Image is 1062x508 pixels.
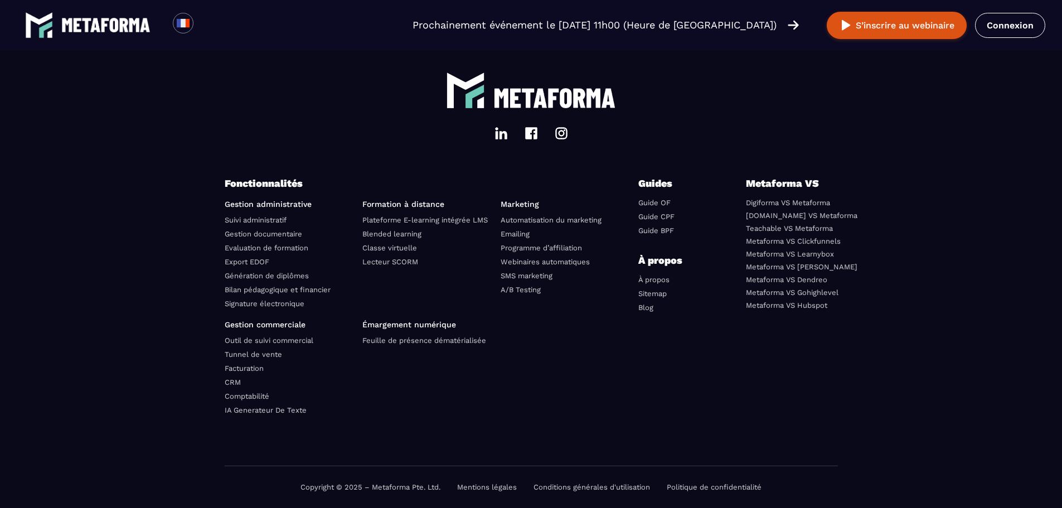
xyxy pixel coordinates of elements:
[225,336,313,345] a: Outil de suivi commercial
[746,199,830,207] a: Digiforma VS Metaforma
[176,16,190,30] img: fr
[225,258,269,266] a: Export EDOF
[225,286,331,294] a: Bilan pédagogique et financier
[225,320,355,329] p: Gestion commerciale
[193,13,221,37] div: Search for option
[501,286,541,294] a: A/B Testing
[493,88,616,108] img: logo
[501,216,602,224] a: Automatisation du marketing
[827,12,967,39] button: S’inscrire au webinaire
[225,216,287,224] a: Suivi administratif
[746,263,857,271] a: Metaforma VS [PERSON_NAME]
[555,127,568,140] img: instagram
[667,483,762,491] a: Politique de confidentialité
[362,258,418,266] a: Lecteur SCORM
[457,483,517,491] a: Mentions légales
[225,299,304,308] a: Signature électronique
[362,336,486,345] a: Feuille de présence dématérialisée
[638,176,705,191] p: Guides
[839,18,853,32] img: play
[225,350,282,359] a: Tunnel de vente
[413,17,777,33] p: Prochainement événement le [DATE] 11h00 (Heure de [GEOGRAPHIC_DATA])
[362,244,417,252] a: Classe virtuelle
[501,272,552,280] a: SMS marketing
[638,226,674,235] a: Guide BPF
[746,224,833,233] a: Teachable VS Metaforma
[746,250,834,258] a: Metaforma VS Learnybox
[638,199,671,207] a: Guide OF
[61,18,151,32] img: logo
[746,237,841,245] a: Metaforma VS Clickfunnels
[638,289,667,298] a: Sitemap
[225,272,309,280] a: Génération de diplômes
[746,176,838,191] p: Metaforma VS
[362,320,492,329] p: Émargement numérique
[203,18,211,32] input: Search for option
[225,378,241,386] a: CRM
[25,11,53,39] img: logo
[225,230,302,238] a: Gestion documentaire
[446,71,485,110] img: logo
[534,483,650,491] a: Conditions générales d'utilisation
[638,303,653,312] a: Blog
[362,230,421,238] a: Blended learning
[362,200,492,209] p: Formation à distance
[225,244,308,252] a: Evaluation de formation
[501,244,582,252] a: Programme d’affiliation
[746,275,827,284] a: Metaforma VS Dendreo
[225,392,269,400] a: Comptabilité
[494,127,508,140] img: linkedin
[501,200,631,209] p: Marketing
[225,176,639,191] p: Fonctionnalités
[638,275,670,284] a: À propos
[225,406,307,414] a: IA Generateur De Texte
[746,211,857,220] a: [DOMAIN_NAME] VS Metaforma
[362,216,488,224] a: Plateforme E-learning intégrée LMS
[788,19,799,31] img: arrow-right
[501,230,530,238] a: Emailing
[525,127,538,140] img: facebook
[501,258,590,266] a: Webinaires automatiques
[300,483,440,491] p: Copyright © 2025 – Metaforma Pte. Ltd.
[225,200,355,209] p: Gestion administrative
[975,13,1045,38] a: Connexion
[746,288,838,297] a: Metaforma VS Gohighlevel
[225,364,264,372] a: Facturation
[638,253,705,268] p: À propos
[638,212,675,221] a: Guide CPF
[746,301,827,309] a: Metaforma VS Hubspot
